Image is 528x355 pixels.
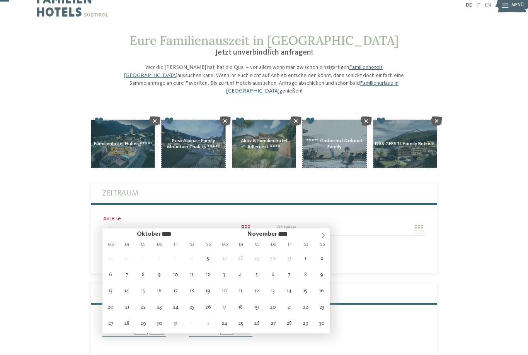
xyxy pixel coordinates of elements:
[135,283,151,299] span: Oktober 15, 2025
[167,266,184,283] span: Oktober 10, 2025
[249,242,265,247] span: Mi
[247,231,277,237] span: November
[151,266,167,283] span: Oktober 9, 2025
[265,299,281,315] span: November 20, 2025
[151,315,167,331] span: Oktober 30, 2025
[265,266,281,283] span: November 6, 2025
[313,283,330,299] span: November 16, 2025
[119,242,135,247] span: Di
[135,242,151,247] span: Mi
[102,250,119,266] span: September 29, 2025
[102,283,119,299] span: Oktober 13, 2025
[184,242,200,247] span: Sa
[298,242,314,247] span: Sa
[135,315,151,331] span: Oktober 29, 2025
[232,250,249,266] span: Oktober 28, 2025
[281,266,297,283] span: November 7, 2025
[249,299,265,315] span: November 19, 2025
[200,250,216,266] span: Oktober 5, 2025
[216,315,232,331] span: November 24, 2025
[249,250,265,266] span: Oktober 29, 2025
[297,283,313,299] span: November 15, 2025
[102,184,426,203] label: Zeitraum
[282,242,298,247] span: Fr
[124,65,383,78] a: Familienhotels [GEOGRAPHIC_DATA]
[265,242,281,247] span: Do
[232,315,249,331] span: November 25, 2025
[167,283,184,299] span: Oktober 17, 2025
[216,242,233,247] span: Mo
[249,315,265,331] span: November 26, 2025
[200,266,216,283] span: Oktober 12, 2025
[200,315,216,331] span: November 2, 2025
[297,250,313,266] span: November 1, 2025
[119,266,135,283] span: Oktober 7, 2025
[281,315,297,331] span: November 28, 2025
[233,242,249,247] span: Di
[200,242,216,247] span: So
[135,299,151,315] span: Oktober 22, 2025
[161,231,184,237] input: Year
[511,2,524,9] span: Menü
[265,250,281,266] span: Oktober 30, 2025
[119,250,135,266] span: September 30, 2025
[216,266,232,283] span: November 3, 2025
[119,315,135,331] span: Oktober 28, 2025
[313,250,330,266] span: November 2, 2025
[313,299,330,315] span: November 23, 2025
[151,283,167,299] span: Oktober 16, 2025
[216,299,232,315] span: November 17, 2025
[200,299,216,315] span: Oktober 26, 2025
[184,250,200,266] span: Oktober 4, 2025
[117,63,411,95] p: Wer die [PERSON_NAME] hat, hat die Qual – vor allem wenn man zwischen einzigartigen aussuchen kan...
[297,266,313,283] span: November 8, 2025
[265,283,281,299] span: November 13, 2025
[232,299,249,315] span: November 18, 2025
[151,250,167,266] span: Oktober 2, 2025
[167,250,184,266] span: Oktober 3, 2025
[135,266,151,283] span: Oktober 8, 2025
[281,283,297,299] span: November 14, 2025
[281,250,297,266] span: Oktober 31, 2025
[184,283,200,299] span: Oktober 18, 2025
[102,299,119,315] span: Oktober 20, 2025
[297,315,313,331] span: November 29, 2025
[135,250,151,266] span: Oktober 1, 2025
[277,231,300,237] input: Year
[184,299,200,315] span: Oktober 25, 2025
[313,266,330,283] span: November 9, 2025
[485,3,491,8] a: EN
[281,299,297,315] span: November 21, 2025
[216,283,232,299] span: November 10, 2025
[102,315,119,331] span: Oktober 27, 2025
[216,250,232,266] span: Oktober 27, 2025
[137,231,161,237] span: Oktober
[200,283,216,299] span: Oktober 19, 2025
[232,266,249,283] span: November 4, 2025
[466,3,472,8] a: DE
[102,242,119,247] span: Mo
[184,266,200,283] span: Oktober 11, 2025
[215,49,313,57] span: Jetzt unverbindlich anfragen!
[249,283,265,299] span: November 12, 2025
[167,299,184,315] span: Oktober 24, 2025
[129,33,399,48] span: Eure Familienauszeit in [GEOGRAPHIC_DATA]
[151,242,167,247] span: Do
[297,299,313,315] span: November 22, 2025
[313,315,330,331] span: November 30, 2025
[184,315,200,331] span: November 1, 2025
[119,299,135,315] span: Oktober 21, 2025
[249,266,265,283] span: November 5, 2025
[119,283,135,299] span: Oktober 14, 2025
[232,283,249,299] span: November 11, 2025
[102,266,119,283] span: Oktober 6, 2025
[151,299,167,315] span: Oktober 23, 2025
[168,242,184,247] span: Fr
[477,3,480,8] a: IT
[265,315,281,331] span: November 27, 2025
[167,315,184,331] span: Oktober 31, 2025
[226,81,399,94] a: Familienurlaub in [GEOGRAPHIC_DATA]
[314,242,330,247] span: So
